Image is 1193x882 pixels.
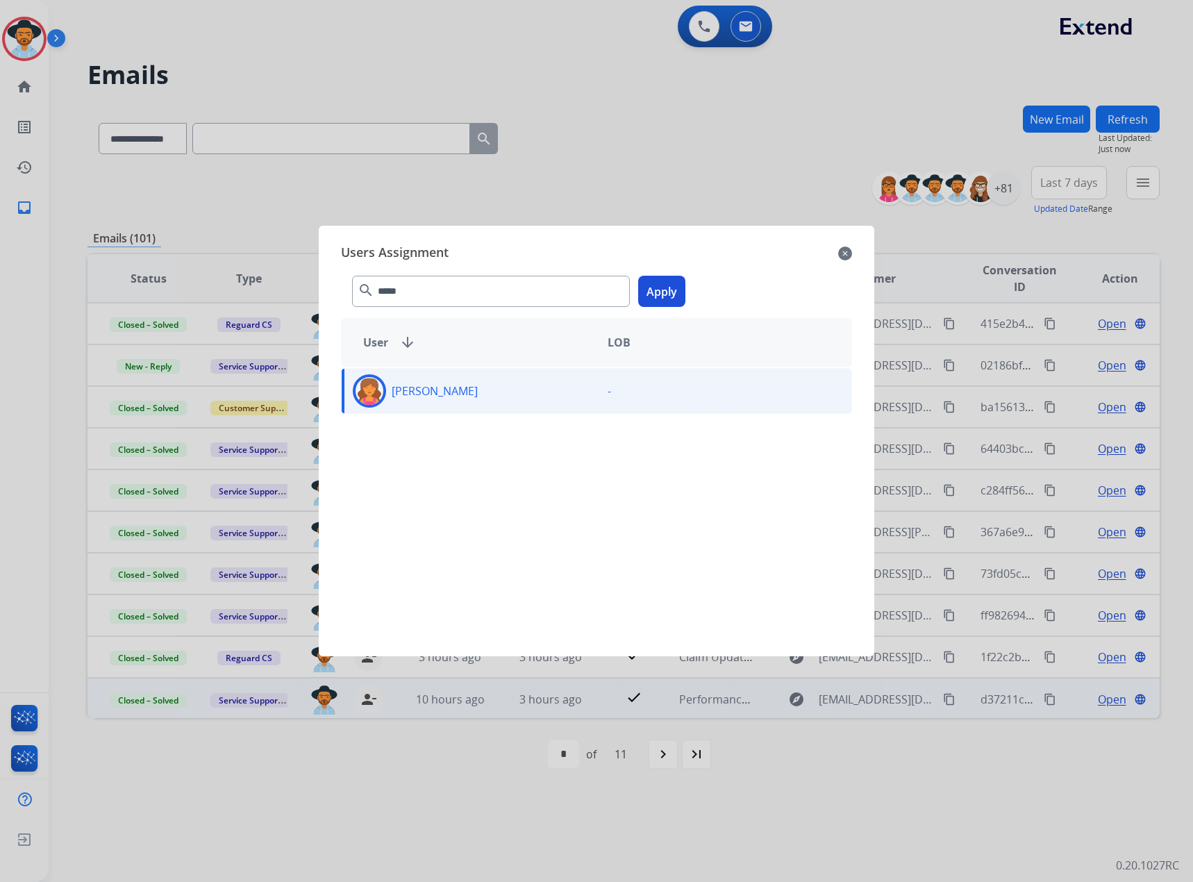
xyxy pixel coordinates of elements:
[352,334,596,351] div: User
[358,282,374,299] mat-icon: search
[608,383,611,399] p: -
[399,334,416,351] mat-icon: arrow_downward
[638,276,685,307] button: Apply
[392,383,478,399] p: [PERSON_NAME]
[608,334,631,351] span: LOB
[341,242,449,265] span: Users Assignment
[838,245,852,262] mat-icon: close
